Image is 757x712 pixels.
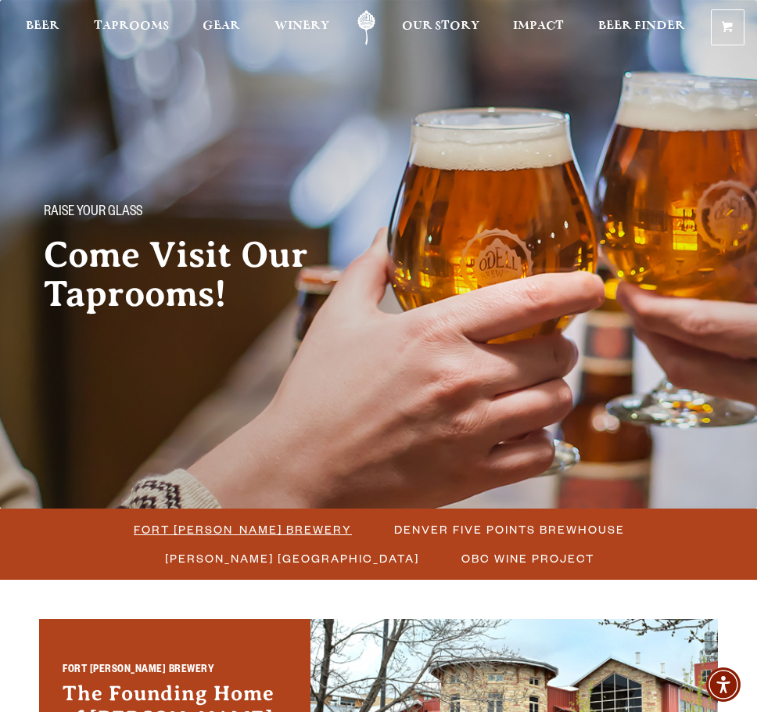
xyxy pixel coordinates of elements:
a: Beer Finder [598,10,685,45]
h2: Fort [PERSON_NAME] Brewery [63,663,287,681]
span: OBC Wine Project [461,547,594,570]
span: Denver Five Points Brewhouse [394,518,625,541]
a: Gear [203,10,240,45]
span: Taprooms [94,20,169,32]
span: Gear [203,20,240,32]
span: Raise your glass [44,203,142,223]
span: Winery [274,20,329,32]
a: Winery [274,10,329,45]
span: Impact [513,20,564,32]
h2: Come Visit Our Taprooms! [44,236,382,314]
div: Accessibility Menu [706,667,741,702]
span: Fort [PERSON_NAME] Brewery [134,518,352,541]
a: Odell Home [346,10,386,45]
a: Impact [513,10,564,45]
span: Beer Finder [598,20,685,32]
a: Fort [PERSON_NAME] Brewery [124,518,360,541]
a: [PERSON_NAME] [GEOGRAPHIC_DATA] [156,547,427,570]
span: Our Story [402,20,479,32]
a: Our Story [402,10,479,45]
a: OBC Wine Project [452,547,602,570]
a: Beer [26,10,59,45]
a: Taprooms [94,10,169,45]
span: [PERSON_NAME] [GEOGRAPHIC_DATA] [165,547,419,570]
span: Beer [26,20,59,32]
a: Denver Five Points Brewhouse [385,518,633,541]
